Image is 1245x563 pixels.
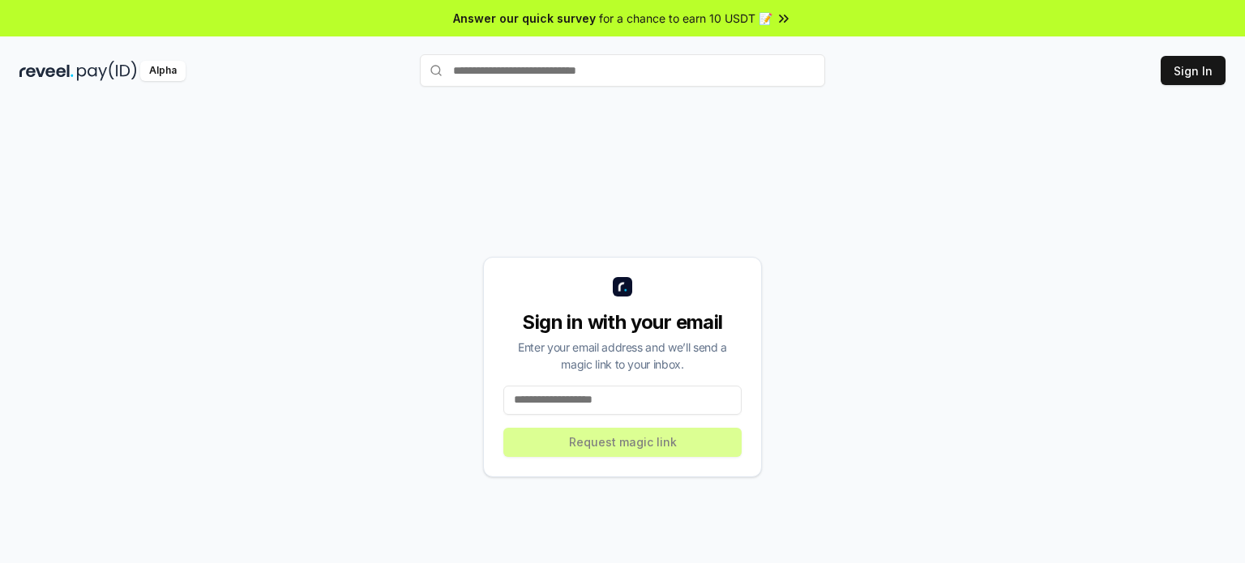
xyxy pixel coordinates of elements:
span: for a chance to earn 10 USDT 📝 [599,10,772,27]
div: Alpha [140,61,186,81]
button: Sign In [1161,56,1226,85]
img: logo_small [613,277,632,296]
img: pay_id [77,61,137,81]
div: Sign in with your email [503,309,742,335]
div: Enter your email address and we’ll send a magic link to your inbox. [503,339,742,373]
span: Answer our quick survey [453,10,596,27]
img: reveel_dark [19,61,74,81]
